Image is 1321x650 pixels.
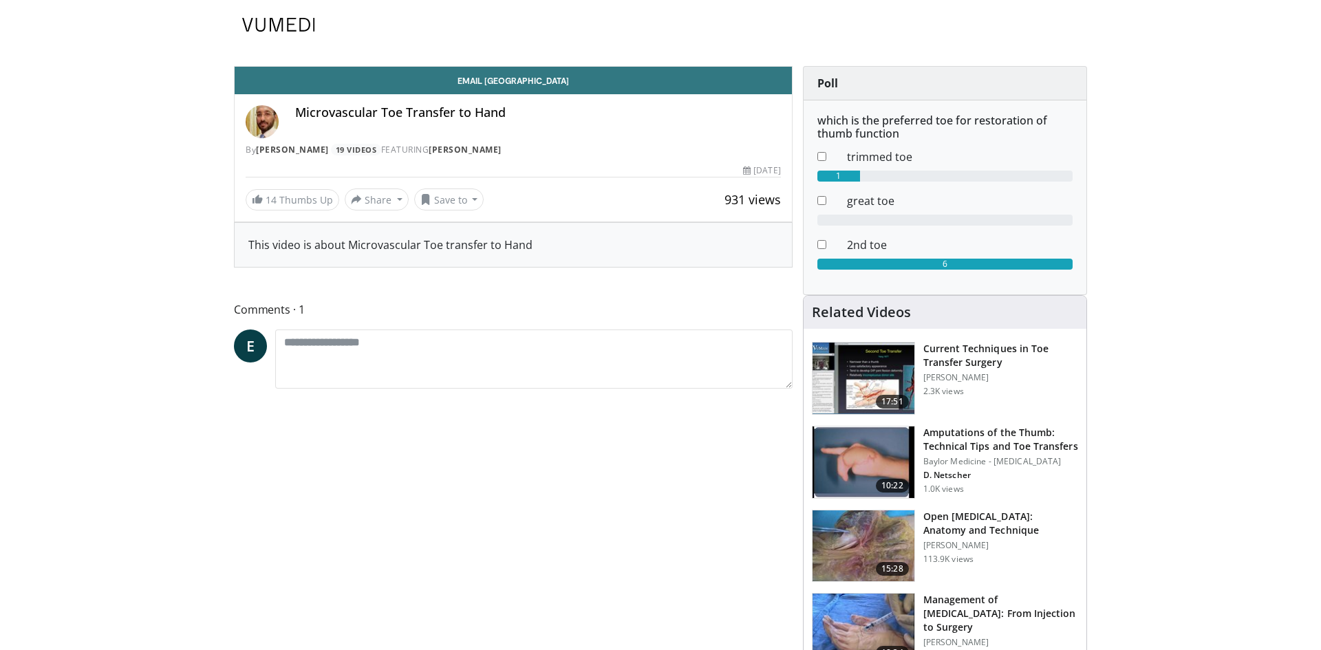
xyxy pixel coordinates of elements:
dd: 2nd toe [837,237,1083,253]
h3: Amputations of the Thumb: Technical Tips and Toe Transfers [923,426,1078,453]
h6: which is the preferred toe for restoration of thumb function [817,114,1073,140]
span: 10:22 [876,479,909,492]
a: 17:51 Current Techniques in Toe Transfer Surgery [PERSON_NAME] 2.3K views [812,342,1078,415]
h4: Related Videos [812,304,911,321]
p: [PERSON_NAME] [923,637,1078,648]
a: Email [GEOGRAPHIC_DATA] [235,67,792,94]
button: Save to [414,188,484,210]
div: [DATE] [743,164,780,177]
a: 19 Videos [331,144,381,155]
h3: Current Techniques in Toe Transfer Surgery [923,342,1078,369]
span: 14 [266,193,277,206]
div: This video is about Microvascular Toe transfer to Hand [248,237,778,253]
a: [PERSON_NAME] [429,144,502,155]
a: [PERSON_NAME] [256,144,329,155]
p: 1.0K views [923,484,964,495]
a: 15:28 Open [MEDICAL_DATA]: Anatomy and Technique [PERSON_NAME] 113.9K views [812,510,1078,583]
h3: Management of [MEDICAL_DATA]: From Injection to Surgery [923,593,1078,634]
span: 17:51 [876,395,909,409]
dd: trimmed toe [837,149,1083,165]
img: Avatar [246,105,279,138]
p: Baylor Medicine - [MEDICAL_DATA] [923,456,1078,467]
img: 3c17d94f-84cc-4fb8-aca5-17bfe30601ed.150x105_q85_crop-smart_upscale.jpg [813,426,914,498]
p: 113.9K views [923,554,974,565]
p: 2.3K views [923,386,964,397]
div: 1 [817,171,860,182]
span: 931 views [724,191,781,208]
div: 6 [817,259,1073,270]
a: 14 Thumbs Up [246,189,339,210]
span: 15:28 [876,562,909,576]
p: [PERSON_NAME] [923,372,1078,383]
button: Share [345,188,409,210]
p: David Netscher [923,470,1078,481]
img: VuMedi Logo [242,18,315,32]
span: Comments 1 [234,301,793,318]
a: 10:22 Amputations of the Thumb: Technical Tips and Toe Transfers Baylor Medicine - [MEDICAL_DATA]... [812,426,1078,499]
strong: Poll [817,76,838,91]
h3: Open [MEDICAL_DATA]: Anatomy and Technique [923,510,1078,537]
h4: Microvascular Toe Transfer to Hand [295,105,781,120]
img: Q2xRg7exoPLTwO8X4xMDoxOjB1O8AjAz.150x105_q85_crop-smart_upscale.jpg [813,343,914,414]
img: Bindra_-_open_carpal_tunnel_2.png.150x105_q85_crop-smart_upscale.jpg [813,510,914,582]
dd: great toe [837,193,1083,209]
a: E [234,329,267,362]
div: By FEATURING [246,144,781,156]
p: [PERSON_NAME] [923,540,1078,551]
